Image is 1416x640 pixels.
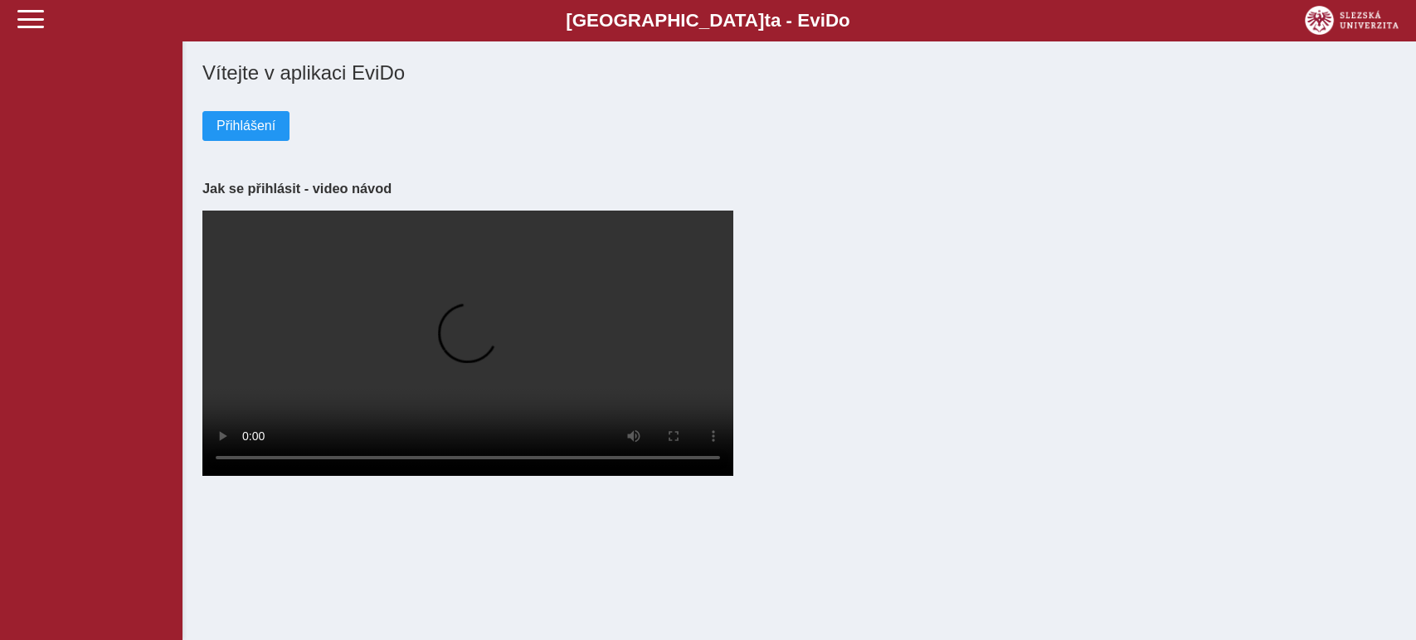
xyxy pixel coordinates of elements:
span: Přihlášení [217,119,275,133]
span: o [839,10,850,31]
button: Přihlášení [202,111,290,141]
b: [GEOGRAPHIC_DATA] a - Evi [50,10,1366,32]
span: t [764,10,770,31]
h1: Vítejte v aplikaci EviDo [202,61,1396,85]
h3: Jak se přihlásit - video návod [202,181,1396,196]
img: logo_web_su.png [1305,6,1399,35]
video: Your browser does not support the video tag. [202,211,733,476]
span: D [825,10,839,31]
